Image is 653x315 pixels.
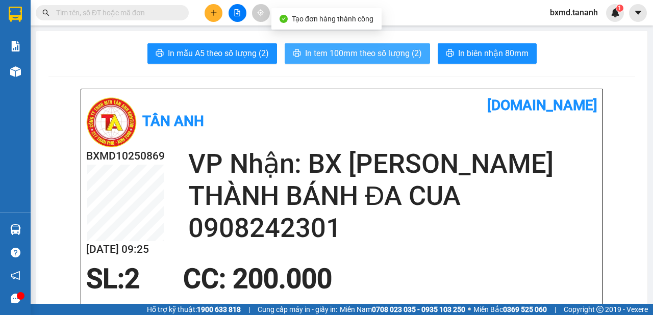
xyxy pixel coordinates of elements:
button: printerIn mẫu A5 theo số lượng (2) [147,43,277,64]
span: notification [11,271,20,280]
li: VP BX [PERSON_NAME] [70,43,136,66]
button: plus [205,4,222,22]
span: | [555,304,556,315]
button: aim [252,4,270,22]
button: file-add [229,4,246,22]
input: Tìm tên, số ĐT hoặc mã đơn [56,7,177,18]
b: Tân Anh [142,113,204,129]
img: warehouse-icon [10,224,21,235]
span: printer [293,49,301,59]
span: Cung cấp máy in - giấy in: [258,304,337,315]
h2: BXMD10250869 [86,148,165,165]
h2: THÀNH BÁNH ĐA CUA [188,180,597,212]
span: message [11,294,20,303]
li: Tân Anh [5,5,148,24]
b: Dãy 3 A6 trong BXMĐ cũ [5,56,61,75]
img: logo-vxr [9,7,22,22]
span: In biên nhận 80mm [458,47,529,60]
span: question-circle [11,248,20,257]
span: plus [210,9,217,16]
strong: 0708 023 035 - 0935 103 250 [372,305,465,313]
span: printer [156,49,164,59]
div: CC : 200.000 [177,264,338,294]
span: In mẫu A5 theo số lượng (2) [168,47,269,60]
img: warehouse-icon [10,66,21,77]
li: VP BX Miền Đông [5,43,70,55]
span: SL: [86,263,124,295]
span: aim [257,9,264,16]
span: | [248,304,250,315]
b: [PERSON_NAME] [79,67,134,75]
span: environment [70,68,78,75]
img: solution-icon [10,41,21,51]
strong: 0369 525 060 [503,305,547,313]
span: file-add [234,9,241,16]
span: Miền Nam [340,304,465,315]
span: environment [5,57,12,64]
img: logo.jpg [5,5,41,41]
span: bxmd.tananh [542,6,606,19]
span: search [42,9,49,16]
h2: 0908242301 [188,212,597,244]
span: printer [446,49,454,59]
span: caret-down [634,8,643,17]
span: 2 [124,263,140,295]
img: logo.jpg [86,97,137,148]
span: In tem 100mm theo số lượng (2) [305,47,422,60]
span: 1 [618,5,621,12]
span: Hỗ trợ kỹ thuật: [147,304,241,315]
button: caret-down [629,4,647,22]
span: check-circle [280,15,288,23]
button: printerIn tem 100mm theo số lượng (2) [285,43,430,64]
span: ⚪️ [468,307,471,311]
b: [DOMAIN_NAME] [487,97,597,114]
img: icon-new-feature [611,8,620,17]
button: printerIn biên nhận 80mm [438,43,537,64]
strong: 1900 633 818 [197,305,241,313]
sup: 1 [616,5,623,12]
h2: [DATE] 09:25 [86,241,165,258]
span: copyright [596,306,604,313]
span: Tạo đơn hàng thành công [292,15,373,23]
h2: VP Nhận: BX [PERSON_NAME] [188,148,597,180]
span: Miền Bắc [473,304,547,315]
